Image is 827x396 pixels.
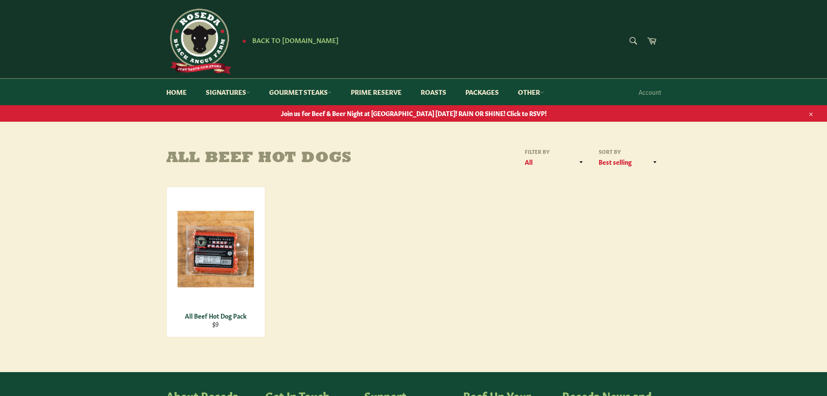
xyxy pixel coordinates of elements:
a: Packages [457,79,507,105]
label: Filter by [522,148,587,155]
div: $9 [172,320,259,328]
div: All Beef Hot Dog Pack [172,312,259,320]
a: Roasts [412,79,455,105]
label: Sort by [596,148,661,155]
a: Prime Reserve [342,79,410,105]
a: Home [158,79,195,105]
a: Other [509,79,553,105]
a: Gourmet Steaks [260,79,340,105]
img: Roseda Beef [166,9,231,74]
a: All Beef Hot Dog Pack All Beef Hot Dog Pack $9 [166,186,265,337]
span: ★ [242,37,247,44]
img: All Beef Hot Dog Pack [178,211,254,287]
a: ★ Back to [DOMAIN_NAME] [237,37,339,44]
a: Account [634,79,666,105]
h1: All Beef Hot Dogs [166,150,414,167]
span: Back to [DOMAIN_NAME] [252,35,339,44]
a: Signatures [197,79,259,105]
